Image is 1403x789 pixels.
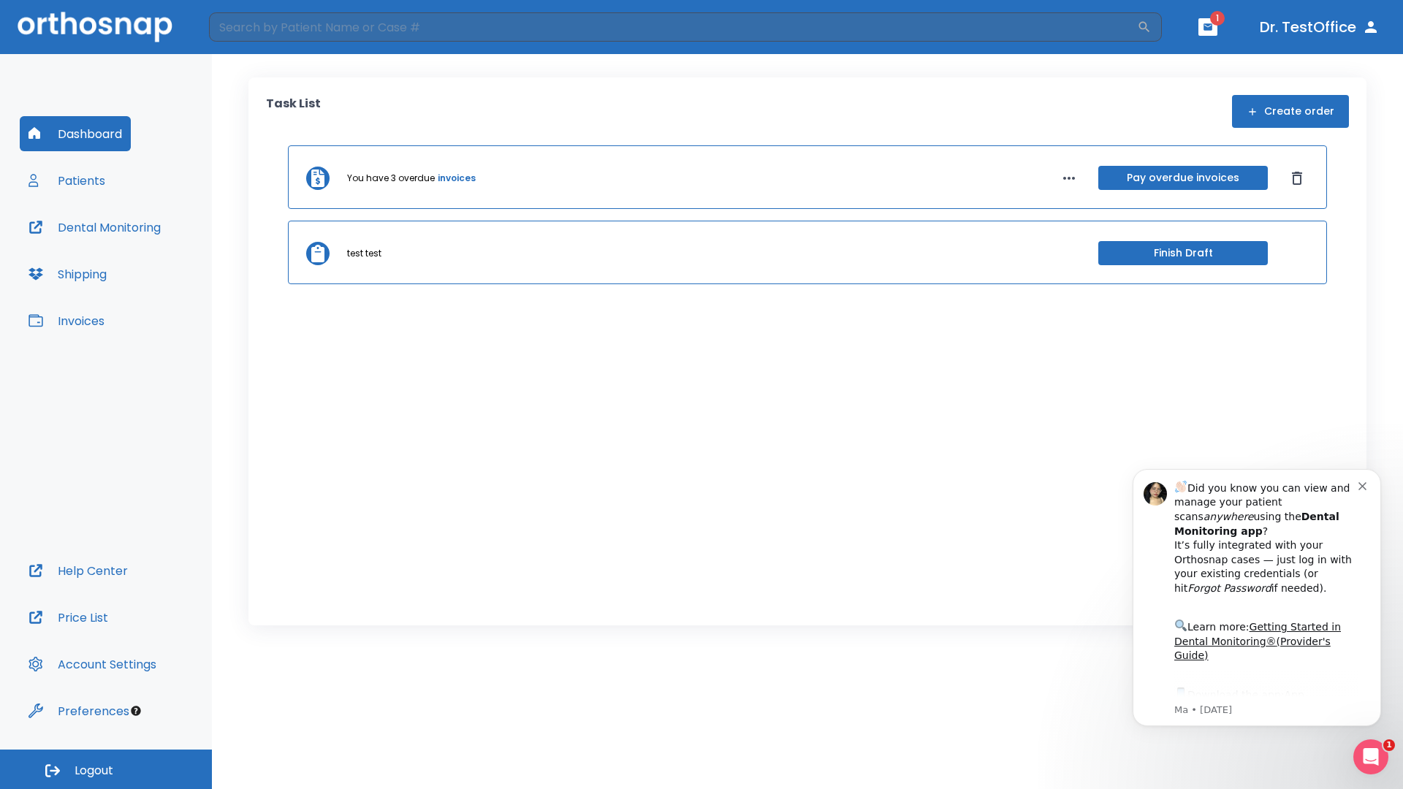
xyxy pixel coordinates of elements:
[20,116,131,151] button: Dashboard
[64,238,248,313] div: Download the app: | ​ Let us know if you need help getting started!
[20,647,165,682] button: Account Settings
[347,247,381,260] p: test test
[75,763,113,779] span: Logout
[20,600,117,635] button: Price List
[1098,166,1268,190] button: Pay overdue invoices
[64,256,248,270] p: Message from Ma, sent 3w ago
[266,95,321,128] p: Task List
[20,553,137,588] button: Help Center
[64,242,194,268] a: App Store
[1098,241,1268,265] button: Finish Draft
[18,12,172,42] img: Orthosnap
[20,256,115,291] button: Shipping
[209,12,1137,42] input: Search by Patient Name or Case #
[347,172,435,185] p: You have 3 overdue
[129,704,142,717] div: Tooltip anchor
[20,693,138,728] button: Preferences
[20,163,114,198] button: Patients
[1353,739,1388,774] iframe: Intercom live chat
[1254,14,1385,40] button: Dr. TestOffice
[20,303,113,338] button: Invoices
[438,172,476,185] a: invoices
[1285,167,1309,190] button: Dismiss
[20,210,170,245] button: Dental Monitoring
[1210,11,1225,26] span: 1
[1383,739,1395,751] span: 1
[1232,95,1349,128] button: Create order
[1111,447,1403,750] iframe: Intercom notifications message
[248,31,259,43] button: Dismiss notification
